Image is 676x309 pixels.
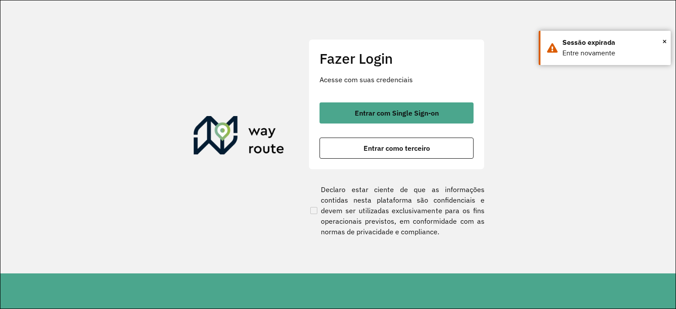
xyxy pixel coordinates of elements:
img: Roteirizador AmbevTech [194,116,284,158]
button: Close [662,35,667,48]
button: button [320,138,474,159]
div: Entre novamente [562,48,664,58]
label: Declaro estar ciente de que as informações contidas nesta plataforma são confidenciais e devem se... [309,184,485,237]
p: Acesse com suas credenciais [320,74,474,85]
span: Entrar como terceiro [364,145,430,152]
span: Entrar com Single Sign-on [355,109,439,116]
div: Sessão expirada [562,37,664,48]
h2: Fazer Login [320,50,474,67]
button: button [320,102,474,124]
span: × [662,35,667,48]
